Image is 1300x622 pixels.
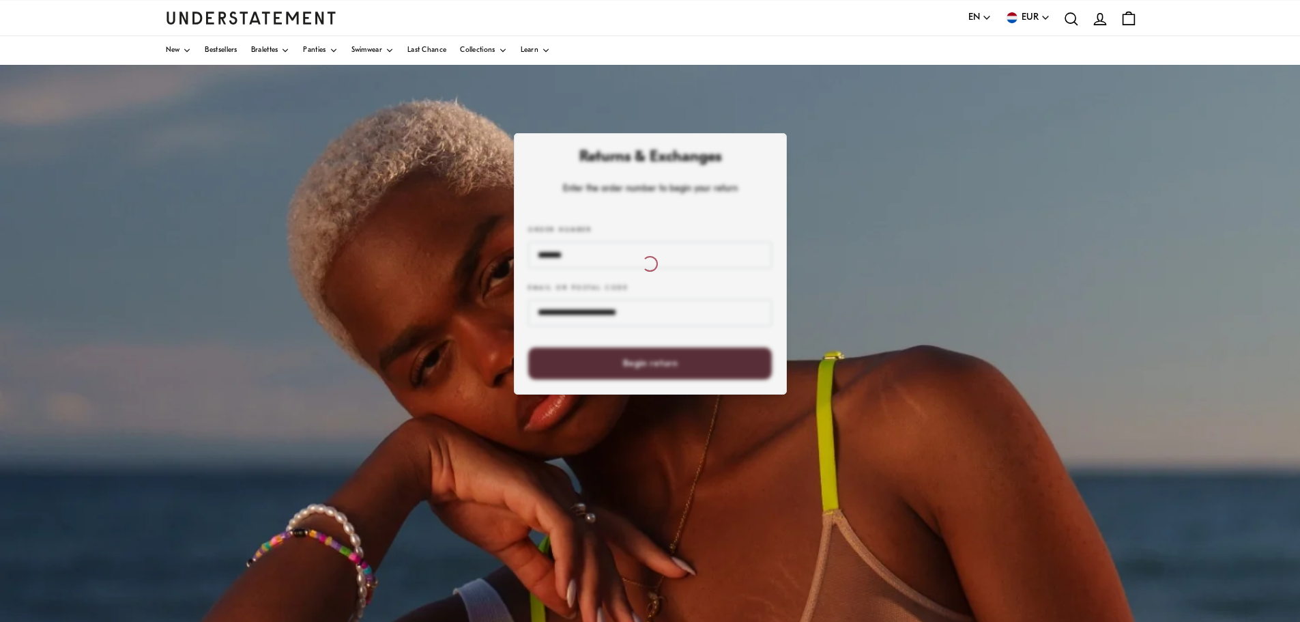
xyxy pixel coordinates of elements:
[968,10,992,25] button: EN
[205,47,237,54] span: Bestsellers
[460,47,495,54] span: Collections
[407,47,446,54] span: Last Chance
[1005,10,1050,25] button: EUR
[351,36,394,65] a: Swimwear
[166,47,180,54] span: New
[251,36,290,65] a: Bralettes
[407,36,446,65] a: Last Chance
[521,36,551,65] a: Learn
[521,47,539,54] span: Learn
[205,36,237,65] a: Bestsellers
[251,47,278,54] span: Bralettes
[303,36,337,65] a: Panties
[460,36,506,65] a: Collections
[351,47,382,54] span: Swimwear
[166,36,192,65] a: New
[1022,10,1039,25] span: EUR
[968,10,980,25] span: EN
[166,12,336,24] a: Understatement Homepage
[303,47,326,54] span: Panties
